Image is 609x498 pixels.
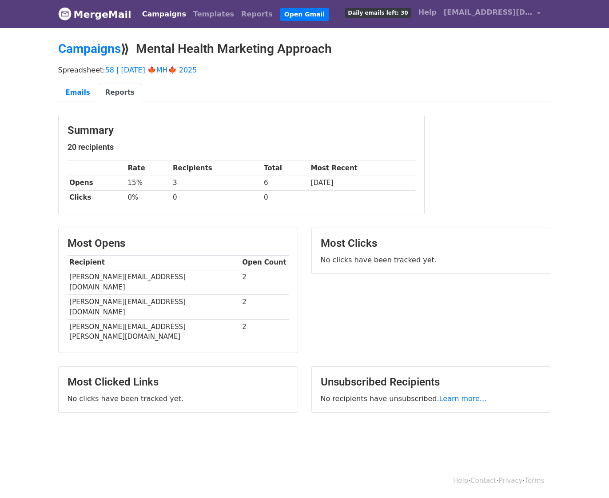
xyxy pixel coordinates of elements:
[470,477,496,485] a: Contact
[321,237,542,250] h3: Most Clicks
[440,4,544,24] a: [EMAIL_ADDRESS][DOMAIN_NAME]
[68,237,289,250] h3: Most Opens
[240,319,289,344] td: 2
[444,7,533,18] span: [EMAIL_ADDRESS][DOMAIN_NAME]
[58,5,131,24] a: MergeMail
[321,255,542,265] p: No clicks have been tracked yet.
[58,41,551,56] h2: ⟫ Mental Health Marketing Approach
[262,190,309,205] td: 0
[68,376,289,389] h3: Most Clicked Links
[68,319,240,344] td: [PERSON_NAME][EMAIL_ADDRESS][PERSON_NAME][DOMAIN_NAME]
[58,84,98,102] a: Emails
[321,376,542,389] h3: Unsubscribed Recipients
[68,295,240,320] td: [PERSON_NAME][EMAIL_ADDRESS][DOMAIN_NAME]
[345,8,411,18] span: Daily emails left: 30
[309,176,415,190] td: [DATE]
[309,161,415,176] th: Most Recent
[58,41,121,56] a: Campaigns
[126,176,171,190] td: 15%
[238,5,276,23] a: Reports
[439,394,487,403] a: Learn more...
[68,270,240,295] td: [PERSON_NAME][EMAIL_ADDRESS][DOMAIN_NAME]
[262,176,309,190] td: 6
[68,142,415,152] h5: 20 recipients
[98,84,142,102] a: Reports
[171,176,262,190] td: 3
[68,255,240,270] th: Recipient
[280,8,329,21] a: Open Gmail
[240,255,289,270] th: Open Count
[139,5,190,23] a: Campaigns
[240,270,289,295] td: 2
[341,4,414,21] a: Daily emails left: 30
[58,65,551,75] p: Spreadsheet:
[68,394,289,403] p: No clicks have been tracked yet.
[321,394,542,403] p: No recipients have unsubscribed.
[171,190,262,205] td: 0
[565,455,609,498] iframe: Chat Widget
[262,161,309,176] th: Total
[58,7,72,20] img: MergeMail logo
[525,477,544,485] a: Terms
[68,190,126,205] th: Clicks
[240,295,289,320] td: 2
[171,161,262,176] th: Recipients
[126,190,171,205] td: 0%
[453,477,468,485] a: Help
[105,66,197,74] a: 58 | [DATE] 🍁MH🍁 2025
[415,4,440,21] a: Help
[68,124,415,137] h3: Summary
[190,5,238,23] a: Templates
[498,477,522,485] a: Privacy
[126,161,171,176] th: Rate
[68,176,126,190] th: Opens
